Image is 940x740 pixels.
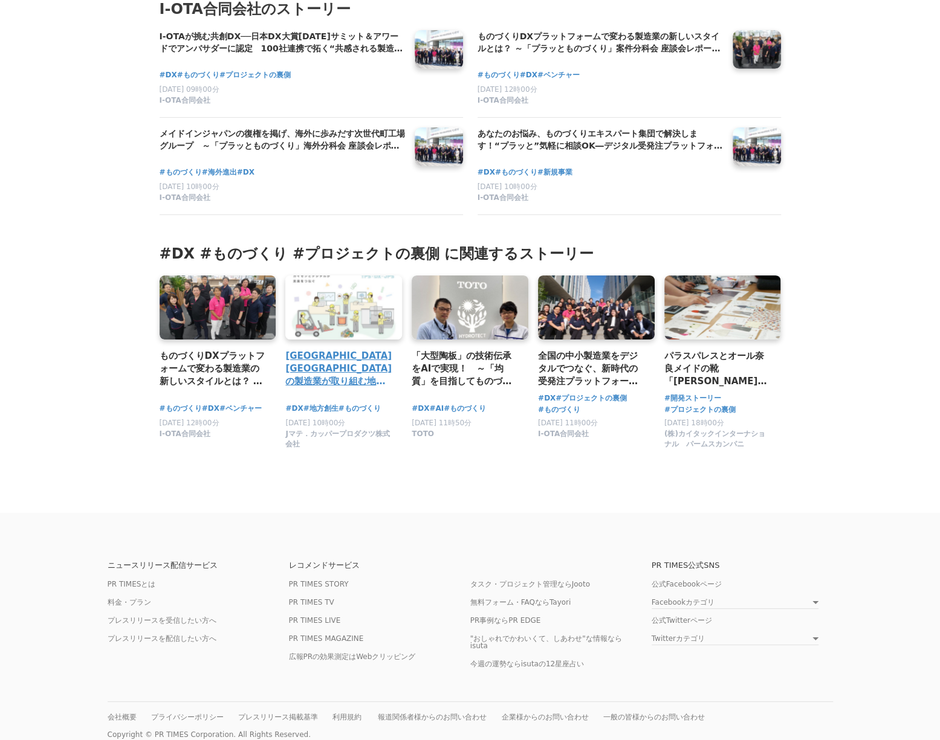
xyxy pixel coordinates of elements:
[160,403,202,414] span: #ものづくり
[478,85,537,94] span: [DATE] 12時00分
[160,193,405,205] a: I-OTA合同会社
[412,419,472,427] span: [DATE] 11時50分
[202,167,237,178] span: #海外進出
[652,599,818,609] a: Facebookカテゴリ
[537,69,580,81] span: #ベンチャー
[478,193,528,203] span: I-OTA合同会社
[603,713,704,721] a: 一般の皆様からのお問い合わせ
[538,404,580,416] a: #ものづくり
[664,404,736,416] span: #プロジェクトの裏側
[478,167,495,178] a: #DX
[285,349,392,388] a: [GEOGRAPHIC_DATA][GEOGRAPHIC_DATA]の製造業が取り組む地産地消のDXに向けた挑戦。Jマテとカワイ精工によるシステム共同開発の裏側とは
[664,393,721,404] a: #開発ストーリー
[289,598,334,606] a: PR TIMES TV
[332,713,361,721] a: 利用規約
[108,561,289,569] p: ニュースリリース配信サービス
[478,127,723,153] a: あなたのお悩み、ものづくりエキスパート集団で解決します！ “プラッと”気軽に相談OK―デジタル受発注プラットフォーム―
[412,429,434,439] span: TOTO
[378,713,487,721] a: 報道関係者様からのお問い合わせ
[520,69,537,81] a: #DX
[664,349,771,388] a: パラスパレスとオール奈良メイドの靴「[PERSON_NAME]」との出会いから始まる、足元から日本のものづくりを支える、デザインの裏側をご紹介。
[652,580,722,588] a: 公式Facebookページ
[412,403,429,414] span: #DX
[285,403,303,414] a: #DX
[289,580,349,588] a: PR TIMES STORY
[219,69,291,81] a: #プロジェクトの裏側
[108,580,156,588] a: PR TIMESとは
[478,193,723,205] a: I-OTA合同会社
[470,660,585,668] a: 今週の運勢ならisutaの12星座占い
[501,713,588,721] a: 企業様からのお問い合わせ
[108,598,151,606] a: 料金・プラン
[160,349,267,388] a: ものづくりDXプラットフォームで変わる製造業の新しいスタイルとは？ ～「プラッとものづくり」案件分科会 座談会レポート～
[151,713,224,721] a: プライバシーポリシー
[108,730,833,739] p: Copyright © PR TIMES Corporation. All Rights Reserved.
[108,713,137,721] a: 会社概要
[652,616,712,625] a: 公式Twitterページ
[285,443,392,451] a: Jマテ．カッパープロダクツ株式会社
[538,433,589,441] a: I-OTA合同会社
[652,561,833,569] p: PR TIMES公式SNS
[160,85,219,94] span: [DATE] 09時00分
[412,433,434,441] a: TOTO
[429,403,444,414] a: #AI
[160,429,210,439] span: I-OTA合同会社
[537,167,572,178] a: #新規事業
[538,393,556,404] a: #DX
[444,403,486,414] a: #ものづくり
[202,403,219,414] a: #DX
[478,182,537,191] span: [DATE] 10時00分
[538,349,645,388] a: 全国の中小製造業をデジタルでつなぐ、新時代の受発注プラットフォーム「プラッとものづくり」の挑戦と[PERSON_NAME]
[108,616,216,625] a: プレスリリースを受信したい方へ
[538,429,589,439] span: I-OTA合同会社
[495,167,537,178] a: #ものづくり
[160,30,405,56] a: I-OTAが挑む共創DX──日本DX大賞[DATE]サミット＆アワードでアンバサダーに認定 100社連携で拓く“共感される製造業DX”の新たな地平
[470,598,571,606] a: 無料フォーム・FAQならTayori
[478,69,520,81] a: #ものづくり
[556,393,627,404] span: #プロジェクトの裏側
[160,95,405,108] a: I-OTA合同会社
[160,69,177,81] span: #DX
[289,616,341,625] a: PR TIMES LIVE
[219,403,262,414] a: #ベンチャー
[664,429,771,449] span: (株)カイタックインターナショナル パームスカンパニ
[237,167,254,178] a: #DX
[303,403,339,414] span: #地方創生
[470,580,590,588] a: タスク・プロジェクト管理ならJooto
[160,193,210,203] span: I-OTA合同会社
[478,127,723,152] h4: あなたのお悩み、ものづくりエキスパート集団で解決します！﻿“プラッと”気軽に相談OK―デジタル受発注プラットフォーム―
[478,95,723,108] a: I-OTA合同会社
[160,182,219,191] span: [DATE] 10時00分
[160,167,202,178] a: #ものづくり
[285,429,392,449] span: Jマテ．カッパープロダクツ株式会社
[412,349,519,388] a: 「大型陶板」の技術伝承をAIで実現！ ～「均質」を目指してものづくりを革新～
[160,95,210,106] span: I-OTA合同会社
[478,30,723,55] h4: ものづくりDXプラットフォームで変わる製造業の新しいスタイルとは？ ～「プラッとものづくり」案件分科会 座談会レポート～
[664,443,771,451] a: (株)カイタックインターナショナル パームスカンパニ
[289,634,364,643] a: PR TIMES MAGAZINE
[478,30,723,56] a: ものづくりDXプラットフォームで変わる製造業の新しいスタイルとは？ ～「プラッとものづくり」案件分科会 座談会レポート～
[160,127,405,153] a: メイドインジャパンの復権を掲げ、海外に歩みだす次世代町工場グループ ～「プラッとものづくり」海外分科会 座談会レポート～
[285,419,345,427] span: [DATE] 10時00分
[339,403,381,414] span: #ものづくり
[177,69,219,81] a: #ものづくり
[238,713,318,721] a: プレスリリース掲載基準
